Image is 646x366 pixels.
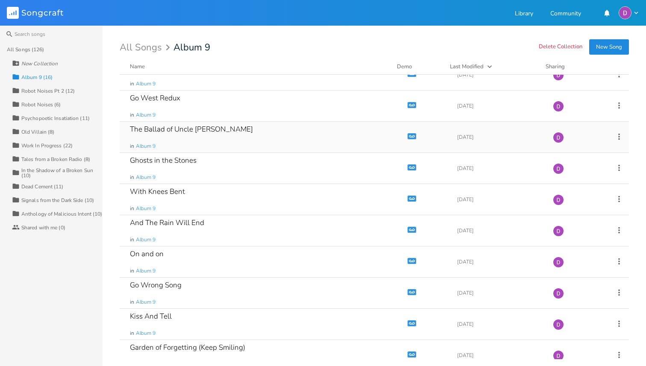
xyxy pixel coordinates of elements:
[130,63,145,70] div: Name
[550,11,581,18] a: Community
[130,157,197,164] div: Ghosts in the Stones
[589,39,629,55] button: New Song
[553,70,564,81] img: Dylan
[553,225,564,237] img: Dylan
[553,257,564,268] img: Dylan
[130,188,185,195] div: With Knees Bent
[130,174,134,181] span: in
[136,205,156,212] span: Album 9
[457,228,543,233] div: [DATE]
[553,163,564,174] img: Dylan
[173,43,210,52] span: Album 9
[136,330,156,337] span: Album 9
[136,299,156,306] span: Album 9
[21,168,103,178] div: In the Shadow of a Broken Sun (10)
[553,288,564,299] img: Dylan
[539,44,582,51] button: Delete Collection
[136,143,156,150] span: Album 9
[136,111,156,119] span: Album 9
[546,62,597,71] div: Sharing
[515,11,533,18] a: Library
[21,88,75,94] div: Robot Noises Pt 2 (12)
[450,63,484,70] div: Last Modified
[553,319,564,330] img: Dylan
[553,101,564,112] img: Dylan
[619,6,631,19] img: Dylan
[136,236,156,243] span: Album 9
[21,129,55,135] div: Old Villain (8)
[21,184,64,189] div: Dead Cement (11)
[130,80,134,88] span: in
[130,330,134,337] span: in
[130,62,387,71] button: Name
[130,94,180,102] div: Go West Redux
[457,103,543,108] div: [DATE]
[21,61,58,66] div: New Collection
[457,197,543,202] div: [DATE]
[136,267,156,275] span: Album 9
[450,62,535,71] button: Last Modified
[457,135,543,140] div: [DATE]
[21,211,102,217] div: Anthology of Malicious Intent (10)
[130,143,134,150] span: in
[457,72,543,77] div: [DATE]
[457,259,543,264] div: [DATE]
[457,166,543,171] div: [DATE]
[130,281,182,289] div: Go Wrong Song
[130,267,134,275] span: in
[130,299,134,306] span: in
[136,174,156,181] span: Album 9
[553,350,564,361] img: Dylan
[130,344,245,351] div: Garden of Forgetting (Keep Smiling)
[457,322,543,327] div: [DATE]
[397,62,440,71] div: Demo
[130,126,253,133] div: The Ballad of Uncle [PERSON_NAME]
[21,157,90,162] div: Tales from a Broken Radio (8)
[130,236,134,243] span: in
[553,132,564,143] img: Dylan
[130,219,204,226] div: And The Rain Will End
[130,205,134,212] span: in
[21,102,61,107] div: Robot Noises (6)
[21,225,65,230] div: Shared with me (0)
[457,353,543,358] div: [DATE]
[136,80,156,88] span: Album 9
[7,47,44,52] div: All Songs (126)
[21,75,53,80] div: Album 9 (16)
[21,116,90,121] div: Psychopoetic Insatiation (11)
[120,44,173,52] div: All Songs
[21,143,73,148] div: Work In Progress (22)
[130,313,172,320] div: Kiss And Tell
[457,290,543,296] div: [DATE]
[21,198,94,203] div: Signals from the Dark Side (10)
[130,250,164,258] div: On and on
[130,111,134,119] span: in
[553,194,564,205] img: Dylan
